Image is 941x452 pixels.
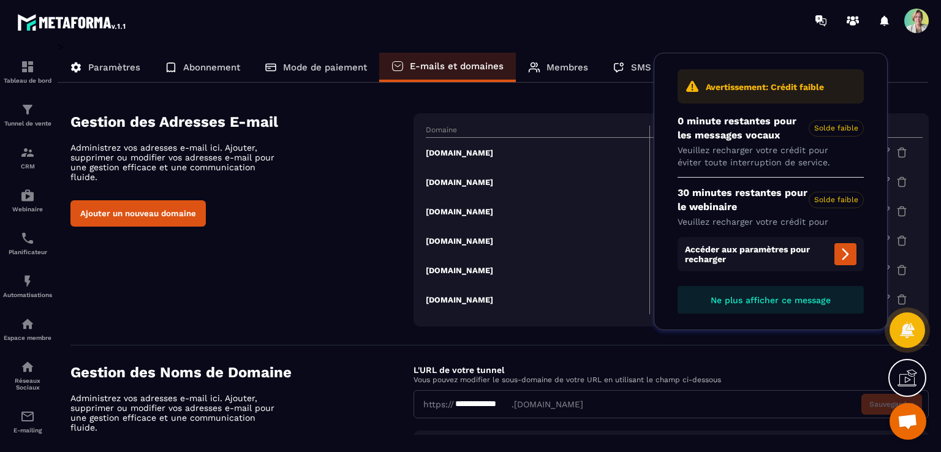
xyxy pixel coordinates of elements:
p: Automatisations [3,292,52,298]
img: email [20,409,35,424]
span: Accéder aux paramètres pour recharger [678,237,864,271]
a: formationformationTunnel de vente [3,93,52,136]
p: Membres [546,62,588,73]
td: [DOMAIN_NAME] [426,167,649,197]
img: automations [20,274,35,288]
th: Domaine [426,126,649,138]
a: automationsautomationsAutomatisations [3,265,52,307]
img: trash-gr.2c9399ab.svg [896,206,907,217]
h4: Gestion des Adresses E-mail [70,113,414,130]
p: 30 minutes restantes pour le webinaire [678,186,864,214]
td: [EMAIL_ADDRESS][DOMAIN_NAME] [649,226,873,255]
p: Planificateur [3,249,52,255]
td: [EMAIL_ADDRESS][DOMAIN_NAME] [649,138,873,168]
span: Solde faible [809,120,864,137]
img: trash-gr.2c9399ab.svg [896,176,907,187]
td: [DOMAIN_NAME] [426,138,649,168]
img: trash-gr.2c9399ab.svg [896,265,907,276]
button: Ne plus afficher ce message [678,286,864,314]
img: logo [17,11,127,33]
img: formation [20,102,35,117]
span: Ne plus afficher ce message [711,295,831,305]
img: trash-gr.2c9399ab.svg [896,235,907,246]
p: Tableau de bord [3,77,52,84]
td: [EMAIL_ADDRESS][DOMAIN_NAME] [649,255,873,285]
label: L'URL de votre tunnel [414,365,504,375]
p: Administrez vos adresses e-mail ici. Ajouter, supprimer ou modifier vos adresses e-mail pour une ... [70,143,285,182]
img: formation [20,59,35,74]
p: Veuillez recharger votre crédit pour éviter toute interruption de service. [678,145,864,168]
p: Webinaire [3,206,52,213]
p: E-mails et domaines [410,61,504,72]
img: trash-gr.2c9399ab.svg [896,147,907,158]
p: E-mailing [3,427,52,434]
a: social-networksocial-networkRéseaux Sociaux [3,350,52,400]
a: formationformationCRM [3,136,52,179]
p: Réseaux Sociaux [3,377,52,391]
td: [EMAIL_ADDRESS][DOMAIN_NAME] [649,197,873,226]
img: social-network [20,360,35,374]
p: Vous pouvez modifier le sous-domaine de votre URL en utilisant le champ ci-dessous [414,375,929,384]
a: automationsautomationsEspace membre [3,307,52,350]
p: Tunnel de vente [3,120,52,127]
td: [DOMAIN_NAME] [426,197,649,226]
a: emailemailE-mailing [3,400,52,443]
p: 0 minute restantes pour les messages vocaux [678,115,864,142]
td: [DOMAIN_NAME] [426,255,649,285]
td: [EMAIL_ADDRESS][DOMAIN_NAME] [649,167,873,197]
p: SMS / Emails / Webinaires [631,62,752,73]
a: schedulerschedulerPlanificateur [3,222,52,265]
img: formation [20,145,35,160]
a: formationformationTableau de bord [3,50,52,93]
p: Avertissement: Crédit faible [706,81,824,94]
span: Solde faible [809,192,864,208]
button: Ajouter un nouveau domaine [70,200,206,227]
img: automations [20,188,35,203]
p: Administrez vos adresses e-mail ici. Ajouter, supprimer ou modifier vos adresses e-mail pour une ... [70,393,285,432]
p: Paramètres [88,62,140,73]
p: CRM [3,163,52,170]
td: [DOMAIN_NAME] [426,285,649,314]
a: Ouvrir le chat [890,403,926,440]
td: [EMAIL_ADDRESS][DOMAIN_NAME] [649,285,873,314]
a: automationsautomationsWebinaire [3,179,52,222]
p: Mode de paiement [283,62,367,73]
p: Espace membre [3,334,52,341]
img: trash-gr.2c9399ab.svg [896,294,907,305]
h4: Gestion des Noms de Domaine [70,364,414,381]
img: scheduler [20,231,35,246]
th: E-mail [649,126,873,138]
img: automations [20,317,35,331]
td: [DOMAIN_NAME] [426,226,649,255]
p: Abonnement [183,62,240,73]
p: Veuillez recharger votre crédit pour éviter toute interruption de service. [678,216,864,240]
